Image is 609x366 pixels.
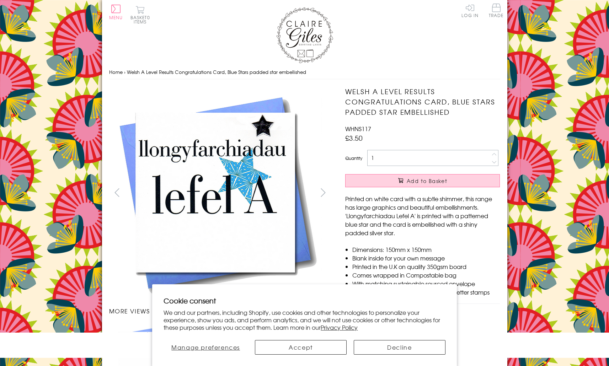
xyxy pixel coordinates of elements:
[171,343,240,351] span: Manage preferences
[345,155,362,161] label: Quantity
[276,7,333,63] img: Claire Giles Greetings Cards
[489,4,504,17] span: Trade
[345,174,500,187] button: Add to Basket
[352,271,500,279] li: Comes wrapped in Compostable bag
[109,5,123,20] button: Menu
[164,340,248,355] button: Manage preferences
[489,4,504,19] a: Trade
[109,184,125,200] button: prev
[352,254,500,262] li: Blank inside for your own message
[407,177,447,184] span: Add to Basket
[352,262,500,271] li: Printed in the U.K on quality 350gsm board
[124,69,125,75] span: ›
[109,307,331,315] h3: More views
[461,4,479,17] a: Log In
[345,124,371,133] span: WHNS117
[134,14,150,25] span: 0 items
[345,86,500,117] h1: Welsh A Level Results Congratulations Card, Blue Stars padded star embellished
[164,296,445,306] h2: Cookie consent
[315,184,331,200] button: next
[321,323,358,332] a: Privacy Policy
[331,86,544,300] img: Welsh A Level Results Congratulations Card, Blue Stars padded star embellished
[127,69,306,75] span: Welsh A Level Results Congratulations Card, Blue Stars padded star embellished
[345,194,500,237] p: Printed on white card with a subtle shimmer, this range has large graphics and beautiful embellis...
[109,14,123,21] span: Menu
[109,65,500,80] nav: breadcrumbs
[255,340,347,355] button: Accept
[352,279,500,288] li: With matching sustainable sourced envelope
[130,6,150,24] button: Basket0 items
[109,69,123,75] a: Home
[354,340,445,355] button: Decline
[352,245,500,254] li: Dimensions: 150mm x 150mm
[345,133,363,143] span: £3.50
[109,86,322,300] img: Welsh A Level Results Congratulations Card, Blue Stars padded star embellished
[164,309,445,331] p: We and our partners, including Shopify, use cookies and other technologies to personalize your ex...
